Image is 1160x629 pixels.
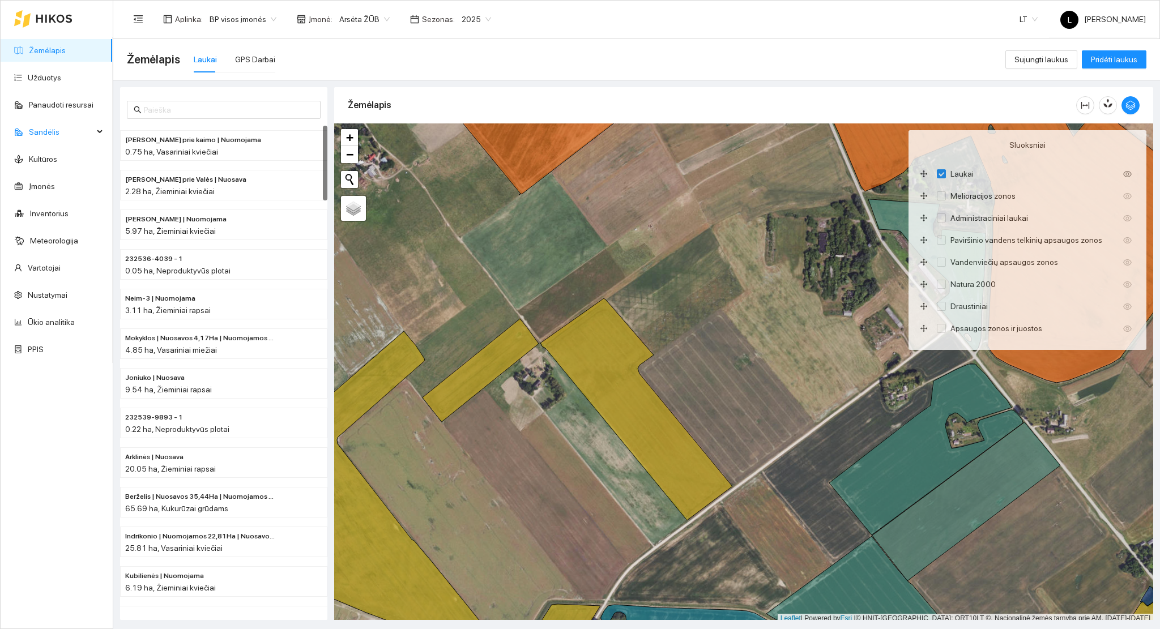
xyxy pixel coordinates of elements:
a: Layers [341,196,366,221]
span: 20.05 ha, Žieminiai rapsai [125,464,216,473]
button: Pridėti laukus [1082,50,1146,69]
span: + [346,130,353,144]
span: drag [920,280,933,288]
span: Žemėlapis [127,50,180,69]
a: Kultūros [29,155,57,164]
a: Vartotojai [28,263,61,272]
span: Draustiniai [946,300,992,313]
span: Neim-3 | Nuomojama [125,293,195,304]
a: PPIS [28,345,44,354]
a: Inventorius [30,209,69,218]
a: Užduotys [28,73,61,82]
span: Arsėta ŽŪB [339,11,390,28]
button: menu-fold [127,8,150,31]
span: eye [1123,280,1132,289]
span: Rolando prie kaimo | Nuomojama [125,135,261,146]
a: Leaflet [781,614,801,622]
div: | Powered by © HNIT-[GEOGRAPHIC_DATA]; ORT10LT ©, Nacionalinė žemės tarnyba prie AM, [DATE]-[DATE] [778,614,1153,623]
span: drag [920,214,933,222]
span: eye [1123,302,1132,311]
span: 0.05 ha, Neproduktyvūs plotai [125,266,231,275]
span: Laukai [946,168,978,180]
span: eye [1123,324,1132,333]
span: Kubilienės | Nuomojama [125,571,204,581]
span: Melioracijos zonos [946,190,1020,202]
span: 232536-4039 - 1 [125,254,183,264]
a: Sujungti laukus [1005,55,1077,64]
span: Pridėti laukus [1091,53,1137,66]
span: eye [1123,258,1132,267]
span: | [854,614,856,622]
span: Sandėlis [29,121,93,143]
span: 2.28 ha, Žieminiai kviečiai [125,187,215,196]
a: Ūkio analitika [28,318,75,327]
span: drag [920,302,933,310]
span: menu-fold [133,14,143,24]
a: Pridėti laukus [1082,55,1146,64]
span: Paviršinio vandens telkinių apsaugos zonos [946,234,1107,246]
span: − [346,147,353,161]
span: Rolando prie Valės | Nuosava [125,174,246,185]
button: Initiate a new search [341,171,358,188]
span: Ginaičių Valiaus | Nuomojama [125,214,227,225]
span: calendar [410,15,419,24]
button: column-width [1076,96,1094,114]
span: Joniuko | Nuosava [125,373,185,383]
span: Indrikonio | Nuomojamos 22,81Ha | Nuosavos 3,00 Ha [125,531,277,542]
span: BP visos įmonės [210,11,276,28]
span: Vandenviečių apsaugos zonos [946,256,1063,268]
span: eye [1123,192,1132,200]
span: Natura 2000 [946,278,1000,290]
a: Zoom out [341,146,358,163]
div: Žemėlapis [348,89,1076,121]
span: drag [920,324,933,332]
span: column-width [1077,101,1094,110]
span: Berželis | Nuosavos 35,44Ha | Nuomojamos 30,25Ha [125,491,277,502]
span: Aplinka : [175,13,203,25]
span: 6.19 ha, Žieminiai kviečiai [125,583,216,592]
span: LT [1020,11,1038,28]
span: 4.85 ha, Vasariniai miežiai [125,345,217,354]
a: Įmonės [29,182,55,191]
div: GPS Darbai [235,53,275,66]
span: 9.54 ha, Žieminiai rapsai [125,385,212,394]
div: Laukai [194,53,217,66]
span: Sujungti laukus [1014,53,1068,66]
span: 0.22 ha, Neproduktyvūs plotai [125,425,229,434]
span: Administraciniai laukai [946,212,1033,224]
a: Žemėlapis [29,46,66,55]
span: drag [920,170,933,178]
span: eye [1123,236,1132,245]
span: Mokyklos | Nuosavos 4,17Ha | Nuomojamos 0,68Ha [125,333,277,344]
span: Apsaugos zonos ir juostos [946,322,1047,335]
span: drag [920,236,933,244]
input: Paieška [144,104,314,116]
span: 232539-9893 - 1 [125,412,183,423]
span: 2025 [462,11,491,28]
span: 25.81 ha, Vasariniai kviečiai [125,544,223,553]
span: Sluoksniai [1009,139,1046,151]
span: shop [297,15,306,24]
a: Meteorologija [30,236,78,245]
span: 5.97 ha, Žieminiai kviečiai [125,226,216,236]
span: eye [1123,170,1132,178]
a: Nustatymai [28,290,67,299]
span: Arklinės | Nuosava [125,452,184,463]
span: 0.75 ha, Vasariniai kviečiai [125,147,218,156]
a: Panaudoti resursai [29,100,93,109]
span: 3.11 ha, Žieminiai rapsai [125,306,211,315]
span: Sezonas : [422,13,455,25]
span: eye [1123,214,1132,222]
button: Sujungti laukus [1005,50,1077,69]
a: Zoom in [341,129,358,146]
span: search [134,106,142,114]
a: Esri [841,614,852,622]
span: drag [920,192,933,200]
span: [PERSON_NAME] [1060,15,1146,24]
span: Įmonė : [309,13,332,25]
span: layout [163,15,172,24]
span: 65.69 ha, Kukurūzai grūdams [125,504,228,513]
span: drag [920,258,933,266]
span: L [1068,11,1072,29]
